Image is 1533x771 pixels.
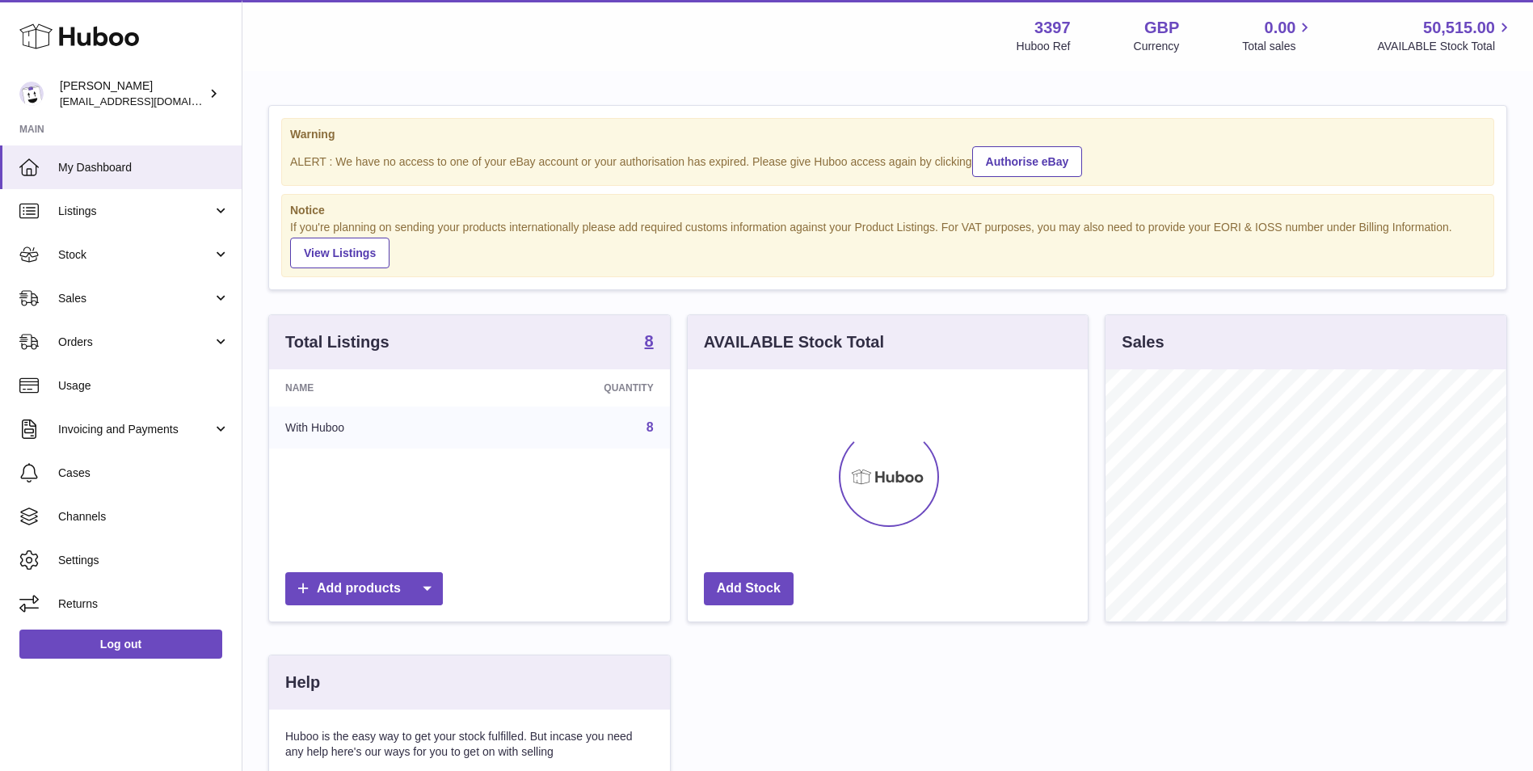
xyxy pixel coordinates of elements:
div: Currency [1134,39,1180,54]
a: 50,515.00 AVAILABLE Stock Total [1377,17,1514,54]
th: Quantity [480,369,669,407]
div: If you're planning on sending your products internationally please add required customs informati... [290,220,1485,268]
span: Orders [58,335,213,350]
img: sales@canchema.com [19,82,44,106]
strong: 3397 [1034,17,1071,39]
span: My Dashboard [58,160,230,175]
span: Sales [58,291,213,306]
span: Total sales [1242,39,1314,54]
span: 0.00 [1265,17,1296,39]
div: ALERT : We have no access to one of your eBay account or your authorisation has expired. Please g... [290,144,1485,177]
div: [PERSON_NAME] [60,78,205,109]
span: Cases [58,466,230,481]
strong: Warning [290,127,1485,142]
h3: Help [285,672,320,693]
strong: GBP [1144,17,1179,39]
td: With Huboo [269,407,480,449]
span: Invoicing and Payments [58,422,213,437]
span: Returns [58,596,230,612]
span: Usage [58,378,230,394]
span: Channels [58,509,230,525]
span: Stock [58,247,213,263]
h3: Sales [1122,331,1164,353]
strong: Notice [290,203,1485,218]
a: Log out [19,630,222,659]
p: Huboo is the easy way to get your stock fulfilled. But incase you need any help here's our ways f... [285,729,654,760]
a: Authorise eBay [972,146,1083,177]
span: Settings [58,553,230,568]
a: 8 [645,333,654,352]
span: AVAILABLE Stock Total [1377,39,1514,54]
span: Listings [58,204,213,219]
strong: 8 [645,333,654,349]
a: 0.00 Total sales [1242,17,1314,54]
a: Add products [285,572,443,605]
a: Add Stock [704,572,794,605]
th: Name [269,369,480,407]
a: View Listings [290,238,390,268]
span: [EMAIL_ADDRESS][DOMAIN_NAME] [60,95,238,107]
div: Huboo Ref [1017,39,1071,54]
h3: Total Listings [285,331,390,353]
h3: AVAILABLE Stock Total [704,331,884,353]
span: 50,515.00 [1423,17,1495,39]
a: 8 [646,420,654,434]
